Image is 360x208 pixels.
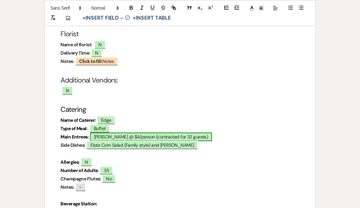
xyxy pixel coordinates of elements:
[90,124,110,132] span: Buffet
[61,201,97,207] strong: Beverage Station:
[61,117,96,123] strong: Name of Caterer:
[100,176,101,182] strong: :
[61,105,86,114] span: Catering
[61,167,99,173] strong: Number of Adults:
[86,141,198,149] span: Elote Corn Salad (Family style) and [PERSON_NAME]
[133,15,136,21] span: +
[61,176,100,182] strong: Champagne Flutes
[257,4,266,12] span: Text Background Color
[94,40,105,49] span: N
[61,134,89,140] strong: Main Entrees:
[247,4,257,12] span: Text Color
[97,116,115,124] span: Edge
[61,142,85,148] strong: Side Dishes:
[100,166,113,174] span: 35
[61,42,92,48] strong: Name of florist:
[83,15,86,21] span: +
[79,58,102,64] b: Click to fill:
[90,132,212,141] span: [PERSON_NAME] @ $4/person (contracted for 32 guests)
[81,158,92,166] span: N
[61,50,90,56] strong: Delivery Time:
[271,4,280,12] span: Alignment
[61,74,300,87] h2: Additional Vendors:
[61,28,300,41] h2: Florist
[62,86,73,95] span: N
[75,57,118,65] span: Notes
[102,174,116,183] span: No
[130,14,173,22] button: +Insert Table
[75,183,86,191] span: -
[88,4,121,12] span: Header Formats
[61,125,88,131] strong: Type of Meal:
[61,58,74,64] strong: Notes:
[61,184,74,190] strong: Notes:
[91,49,102,57] span: N
[61,159,80,165] strong: Allergies:
[80,14,126,22] button: Insert Field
